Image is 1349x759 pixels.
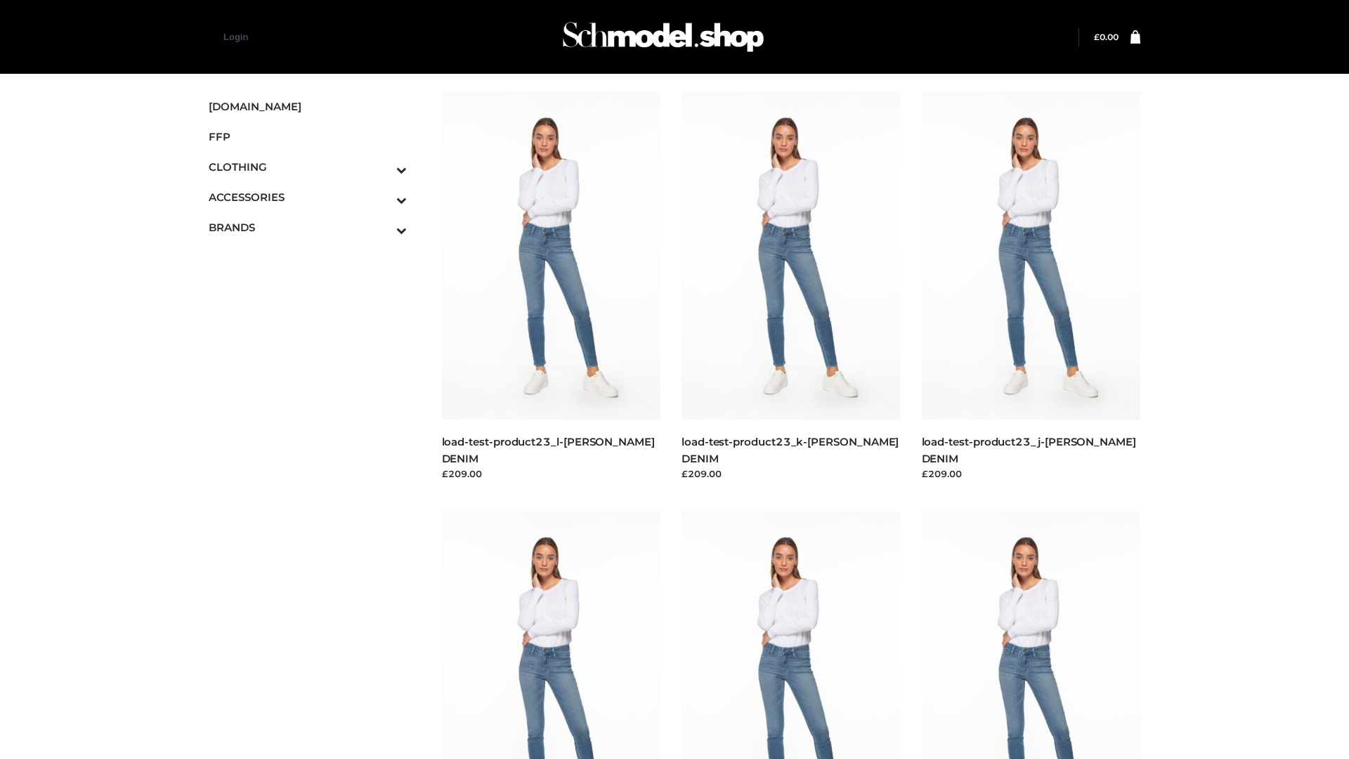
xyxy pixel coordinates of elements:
button: Toggle Submenu [358,212,407,242]
div: £209.00 [922,467,1141,481]
div: £209.00 [682,467,901,481]
span: £ [1094,32,1100,42]
bdi: 0.00 [1094,32,1119,42]
span: ACCESSORIES [209,189,407,205]
a: ACCESSORIESToggle Submenu [209,182,407,212]
button: Toggle Submenu [358,182,407,212]
button: Toggle Submenu [358,152,407,182]
a: FFP [209,122,407,152]
a: CLOTHINGToggle Submenu [209,152,407,182]
a: load-test-product23_k-[PERSON_NAME] DENIM [682,435,899,465]
div: £209.00 [442,467,661,481]
a: Login [223,32,248,42]
span: [DOMAIN_NAME] [209,98,407,115]
span: BRANDS [209,219,407,235]
img: Schmodel Admin 964 [558,9,769,65]
a: BRANDSToggle Submenu [209,212,407,242]
a: £0.00 [1094,32,1119,42]
a: load-test-product23_l-[PERSON_NAME] DENIM [442,435,655,465]
span: FFP [209,129,407,145]
a: load-test-product23_j-[PERSON_NAME] DENIM [922,435,1136,465]
span: CLOTHING [209,159,407,175]
a: [DOMAIN_NAME] [209,91,407,122]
